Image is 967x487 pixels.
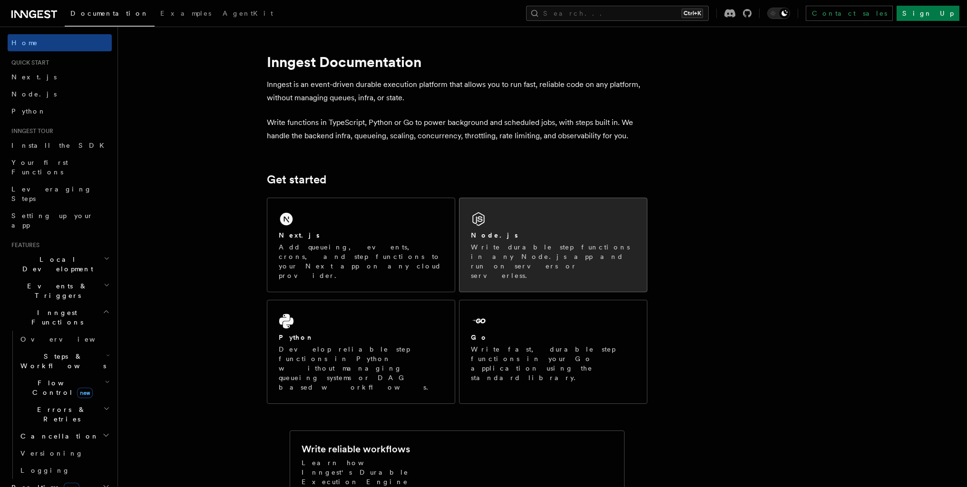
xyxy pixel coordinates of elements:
[459,300,647,404] a: GoWrite fast, durable step functions in your Go application using the standard library.
[8,207,112,234] a: Setting up your app
[267,53,647,70] h1: Inngest Documentation
[8,154,112,181] a: Your first Functions
[17,401,112,428] button: Errors & Retries
[17,348,112,374] button: Steps & Workflows
[11,159,68,176] span: Your first Functions
[897,6,959,21] a: Sign Up
[8,59,49,67] span: Quick start
[11,90,57,98] span: Node.js
[8,308,103,327] span: Inngest Functions
[279,230,320,240] h2: Next.js
[11,185,92,202] span: Leveraging Steps
[8,68,112,86] a: Next.js
[8,304,112,331] button: Inngest Functions
[8,181,112,207] a: Leveraging Steps
[217,3,279,26] a: AgentKit
[17,431,99,441] span: Cancellation
[20,449,83,457] span: Versioning
[17,331,112,348] a: Overview
[267,78,647,105] p: Inngest is an event-driven durable execution platform that allows you to run fast, reliable code ...
[20,335,118,343] span: Overview
[279,242,443,280] p: Add queueing, events, crons, and step functions to your Next app on any cloud provider.
[8,103,112,120] a: Python
[682,9,703,18] kbd: Ctrl+K
[17,374,112,401] button: Flow Controlnew
[11,142,110,149] span: Install the SDK
[471,344,635,382] p: Write fast, durable step functions in your Go application using the standard library.
[11,212,93,229] span: Setting up your app
[17,462,112,479] a: Logging
[8,34,112,51] a: Home
[267,198,455,292] a: Next.jsAdd queueing, events, crons, and step functions to your Next app on any cloud provider.
[20,467,70,474] span: Logging
[8,251,112,277] button: Local Development
[8,86,112,103] a: Node.js
[8,241,39,249] span: Features
[17,352,106,371] span: Steps & Workflows
[267,173,326,186] a: Get started
[267,116,647,143] p: Write functions in TypeScript, Python or Go to power background and scheduled jobs, with steps bu...
[11,73,57,81] span: Next.js
[17,428,112,445] button: Cancellation
[8,127,53,135] span: Inngest tour
[8,281,104,300] span: Events & Triggers
[160,10,211,17] span: Examples
[279,333,314,342] h2: Python
[8,331,112,479] div: Inngest Functions
[77,388,93,398] span: new
[155,3,217,26] a: Examples
[223,10,273,17] span: AgentKit
[17,405,103,424] span: Errors & Retries
[8,137,112,154] a: Install the SDK
[526,6,709,21] button: Search...Ctrl+K
[11,38,38,48] span: Home
[302,442,410,456] h2: Write reliable workflows
[471,242,635,280] p: Write durable step functions in any Node.js app and run on servers or serverless.
[17,378,105,397] span: Flow Control
[70,10,149,17] span: Documentation
[279,344,443,392] p: Develop reliable step functions in Python without managing queueing systems or DAG based workflows.
[267,300,455,404] a: PythonDevelop reliable step functions in Python without managing queueing systems or DAG based wo...
[8,255,104,274] span: Local Development
[471,230,518,240] h2: Node.js
[459,198,647,292] a: Node.jsWrite durable step functions in any Node.js app and run on servers or serverless.
[8,277,112,304] button: Events & Triggers
[65,3,155,27] a: Documentation
[806,6,893,21] a: Contact sales
[11,107,46,115] span: Python
[767,8,790,19] button: Toggle dark mode
[17,445,112,462] a: Versioning
[471,333,488,342] h2: Go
